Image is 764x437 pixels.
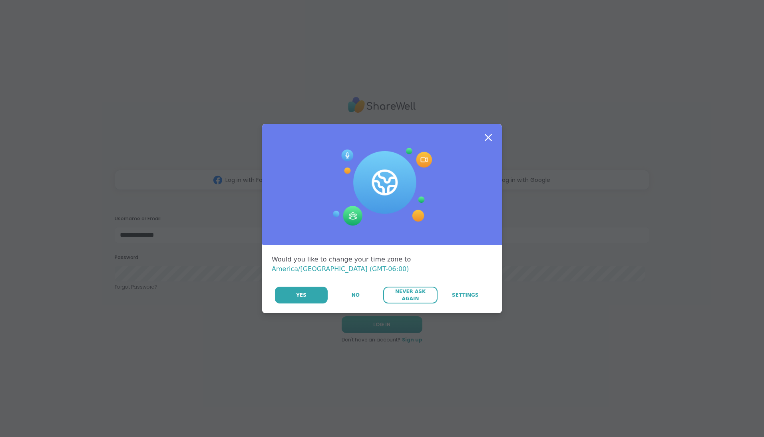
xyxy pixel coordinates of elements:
[275,287,328,303] button: Yes
[383,287,437,303] button: Never Ask Again
[328,287,382,303] button: No
[296,291,306,299] span: Yes
[272,265,409,273] span: America/[GEOGRAPHIC_DATA] (GMT-06:00)
[332,148,432,226] img: Session Experience
[438,287,492,303] a: Settings
[272,255,492,274] div: Would you like to change your time zone to
[352,291,360,299] span: No
[452,291,479,299] span: Settings
[387,288,433,302] span: Never Ask Again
